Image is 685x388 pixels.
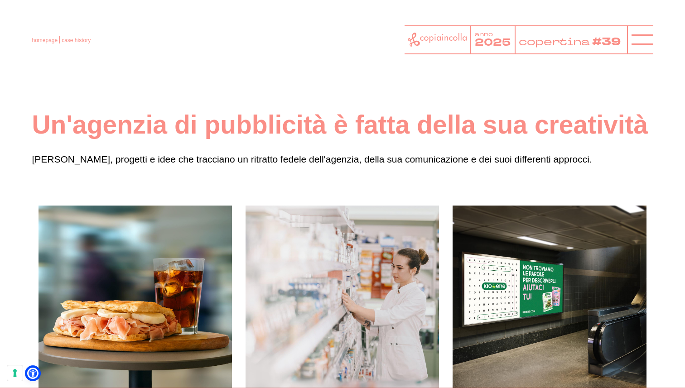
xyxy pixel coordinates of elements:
[32,109,653,141] h1: Un'agenzia di pubblicità è fatta della sua creatività
[32,37,58,43] a: homepage
[475,36,511,49] tspan: 2025
[27,368,39,379] a: Open Accessibility Menu
[62,37,91,43] span: case history
[7,365,23,381] button: Le tue preferenze relative al consenso per le tecnologie di tracciamento
[475,31,493,38] tspan: anno
[593,34,623,50] tspan: #39
[519,34,591,48] tspan: copertina
[32,152,653,167] p: [PERSON_NAME], progetti e idee che tracciano un ritratto fedele dell'agenzia, della sua comunicaz...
